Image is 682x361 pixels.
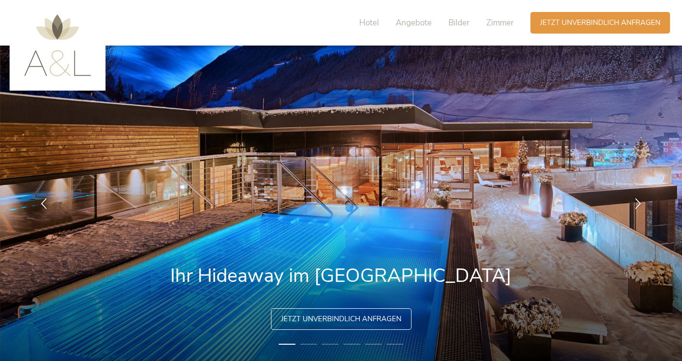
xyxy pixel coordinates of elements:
[448,17,470,28] span: Bilder
[359,17,379,28] span: Hotel
[486,17,514,28] span: Zimmer
[540,18,660,28] span: Jetzt unverbindlich anfragen
[281,314,401,324] span: Jetzt unverbindlich anfragen
[396,17,432,28] span: Angebote
[24,14,91,76] img: AMONTI & LUNARIS Wellnessresort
